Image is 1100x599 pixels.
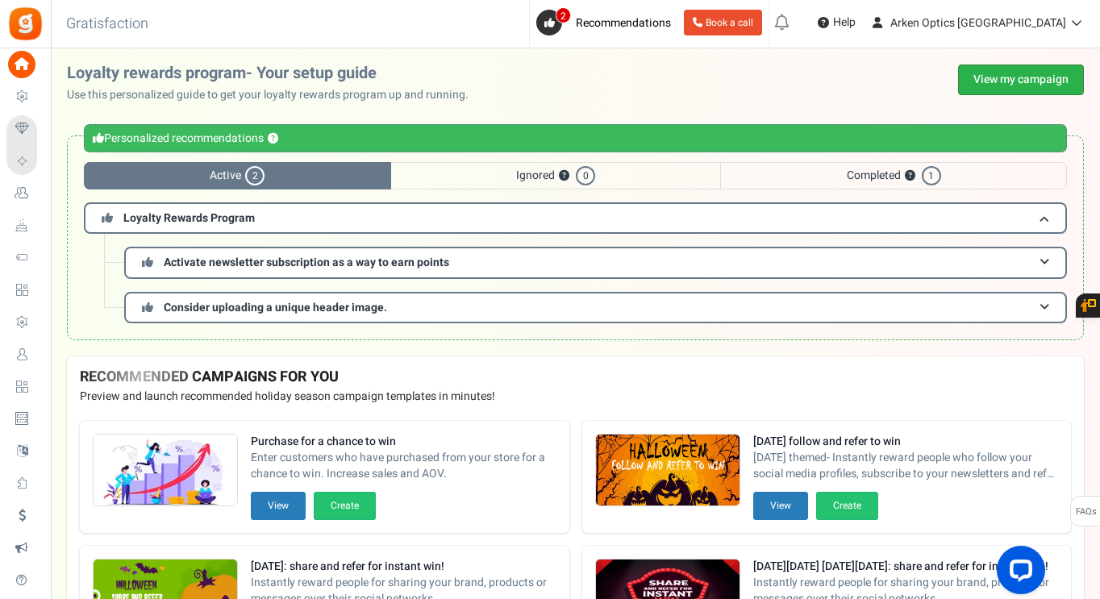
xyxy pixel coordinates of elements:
[251,492,306,520] button: View
[596,435,740,507] img: Recommended Campaigns
[245,166,265,185] span: 2
[811,10,862,35] a: Help
[753,450,1059,482] span: [DATE] themed- Instantly reward people who follow your social media profiles, subscribe to your n...
[556,7,571,23] span: 2
[251,450,556,482] span: Enter customers who have purchased from your store for a chance to win. Increase sales and AOV.
[829,15,856,31] span: Help
[890,15,1066,31] span: Arken Optics [GEOGRAPHIC_DATA]
[7,6,44,42] img: Gratisfaction
[94,435,237,507] img: Recommended Campaigns
[922,166,941,185] span: 1
[48,8,166,40] h3: Gratisfaction
[67,87,481,103] p: Use this personalized guide to get your loyalty rewards program up and running.
[164,299,387,316] span: Consider uploading a unique header image.
[536,10,677,35] a: 2 Recommendations
[80,369,1071,385] h4: RECOMMENDED CAMPAIGNS FOR YOU
[67,64,481,82] h2: Loyalty rewards program- Your setup guide
[268,134,278,144] button: ?
[684,10,762,35] a: Book a call
[576,166,595,185] span: 0
[753,434,1059,450] strong: [DATE] follow and refer to win
[1075,497,1097,527] span: FAQs
[753,559,1059,575] strong: [DATE][DATE] [DATE][DATE]: share and refer for instant win!
[251,434,556,450] strong: Purchase for a chance to win
[84,162,391,189] span: Active
[720,162,1067,189] span: Completed
[80,389,1071,405] p: Preview and launch recommended holiday season campaign templates in minutes!
[314,492,376,520] button: Create
[559,171,569,181] button: ?
[391,162,721,189] span: Ignored
[123,210,255,227] span: Loyalty Rewards Program
[84,124,1067,152] div: Personalized recommendations
[816,492,878,520] button: Create
[958,64,1084,95] a: View my campaign
[251,559,556,575] strong: [DATE]: share and refer for instant win!
[576,15,671,31] span: Recommendations
[905,171,915,181] button: ?
[164,254,449,271] span: Activate newsletter subscription as a way to earn points
[753,492,808,520] button: View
